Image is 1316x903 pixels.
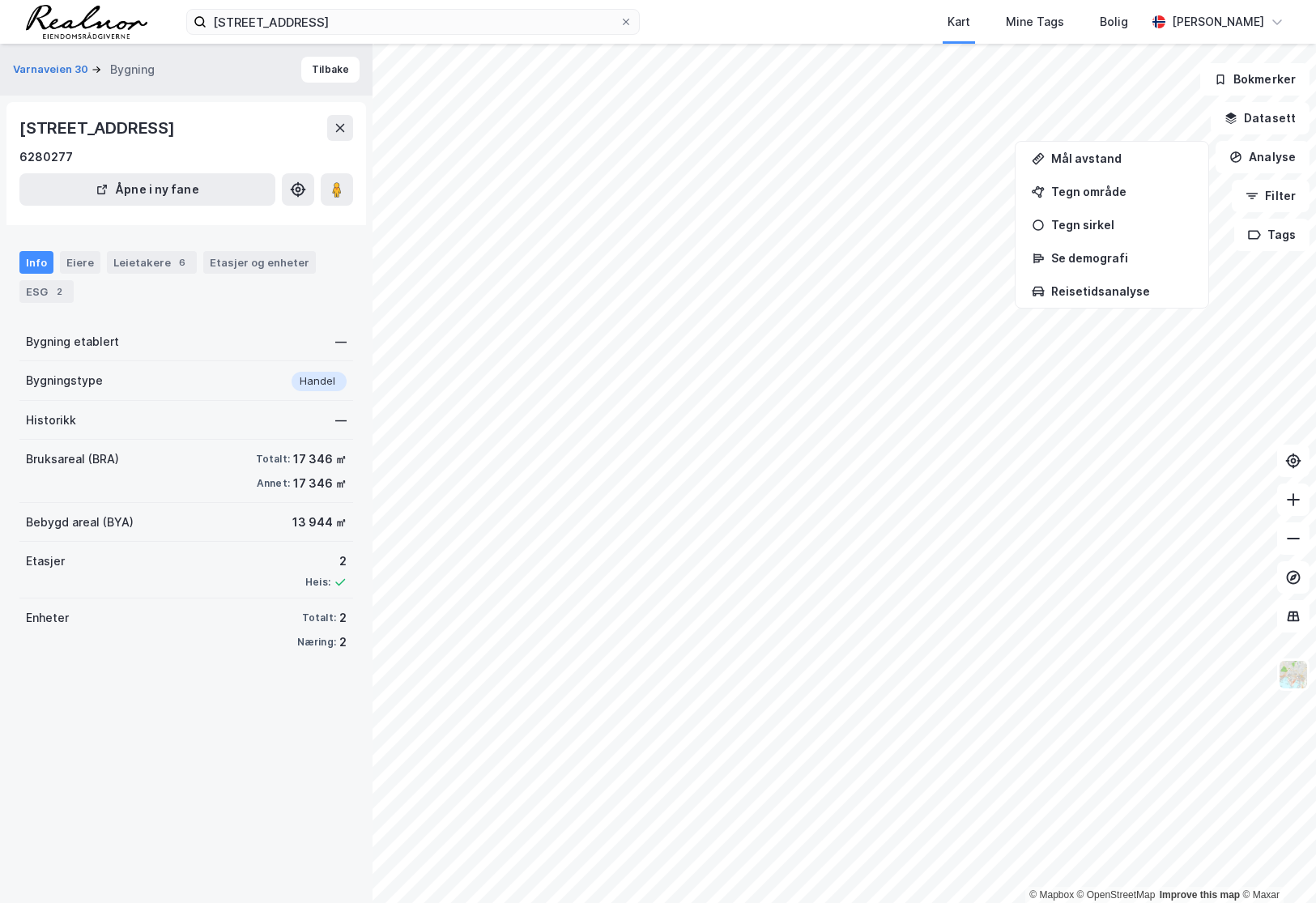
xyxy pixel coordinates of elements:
div: 13 944 ㎡ [292,513,347,532]
button: Analyse [1216,141,1310,173]
div: Bygningstype [26,371,103,390]
div: Tegn område [1051,185,1192,198]
div: Mine Tags [1006,12,1064,32]
div: 2 [339,608,347,628]
div: Tegn sirkel [1051,218,1192,232]
div: Se demografi [1051,251,1192,265]
div: Bygning [110,60,155,79]
div: Etasjer og enheter [210,255,309,270]
div: Bolig [1100,12,1128,32]
div: Kart [948,12,970,32]
button: Varnaveien 30 [13,62,92,78]
a: OpenStreetMap [1077,889,1156,901]
div: Annet: [257,477,290,490]
div: Historikk [26,411,76,430]
button: Tilbake [301,57,360,83]
div: Info [19,251,53,274]
div: Enheter [26,608,69,628]
div: — [335,332,347,351]
button: Åpne i ny fane [19,173,275,206]
div: Bruksareal (BRA) [26,449,119,469]
div: 6 [174,254,190,270]
input: Søk på adresse, matrikkel, gårdeiere, leietakere eller personer [207,10,620,34]
div: 2 [51,283,67,300]
div: 2 [305,552,347,571]
div: 17 346 ㎡ [293,449,347,469]
div: Mål avstand [1051,151,1192,165]
a: Mapbox [1029,889,1074,901]
div: Etasjer [26,552,65,571]
button: Datasett [1211,102,1310,134]
div: Totalt: [302,611,336,624]
div: Eiere [60,251,100,274]
div: Reisetidsanalyse [1051,284,1192,298]
div: [STREET_ADDRESS] [19,115,178,141]
div: Totalt: [256,453,290,466]
div: Kontrollprogram for chat [1235,825,1316,903]
button: Tags [1234,219,1310,251]
button: Bokmerker [1200,63,1310,96]
div: Bygning etablert [26,332,119,351]
div: [PERSON_NAME] [1172,12,1264,32]
div: — [335,411,347,430]
a: Improve this map [1160,889,1240,901]
div: ESG [19,280,74,303]
div: Leietakere [107,251,197,274]
div: 2 [339,633,347,652]
img: Z [1278,659,1309,690]
div: Heis: [305,576,330,589]
img: realnor-logo.934646d98de889bb5806.png [26,5,147,39]
iframe: Chat Widget [1235,825,1316,903]
div: Bebygd areal (BYA) [26,513,134,532]
div: 6280277 [19,147,73,167]
button: Filter [1232,180,1310,212]
div: Næring: [297,636,336,649]
div: 17 346 ㎡ [293,474,347,493]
